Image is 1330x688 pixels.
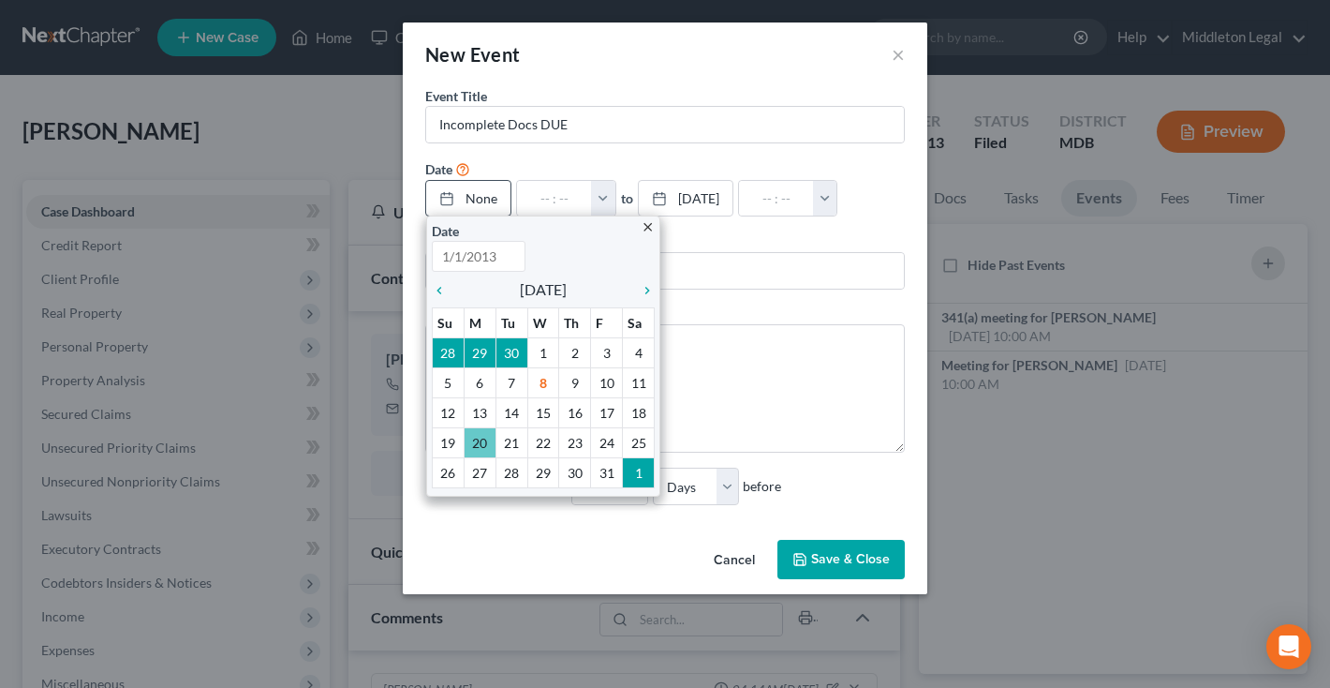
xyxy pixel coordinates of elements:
td: 30 [495,338,527,368]
td: 20 [464,428,495,458]
input: 1/1/2013 [432,241,525,272]
td: 28 [495,458,527,488]
label: Description [425,305,494,324]
th: Su [433,308,465,338]
label: to [621,188,633,208]
td: 29 [464,338,495,368]
td: 10 [591,368,623,398]
td: 11 [623,368,655,398]
td: 13 [464,398,495,428]
th: Sa [623,308,655,338]
td: 7 [495,368,527,398]
td: 29 [527,458,559,488]
td: 27 [464,458,495,488]
td: 23 [559,428,591,458]
input: -- : -- [739,181,814,217]
i: chevron_left [432,283,456,298]
i: chevron_right [630,283,655,298]
th: W [527,308,559,338]
th: Tu [495,308,527,338]
button: Cancel [699,542,770,579]
td: 28 [433,338,465,368]
span: New Event [425,43,521,66]
th: Th [559,308,591,338]
td: 24 [591,428,623,458]
span: before [743,477,781,496]
a: close [641,216,655,237]
div: Open Intercom Messenger [1266,624,1311,669]
th: F [591,308,623,338]
label: Date [425,159,452,179]
td: 5 [433,368,465,398]
td: 4 [623,338,655,368]
button: Save & Close [777,540,905,579]
th: M [464,308,495,338]
td: 2 [559,338,591,368]
input: Enter location... [426,253,904,289]
td: 12 [433,398,465,428]
td: 14 [495,398,527,428]
span: [DATE] [520,278,567,301]
td: 18 [623,398,655,428]
label: Date [432,221,459,241]
td: 31 [591,458,623,488]
td: 9 [559,368,591,398]
td: 15 [527,398,559,428]
td: 1 [527,338,559,368]
input: -- : -- [517,181,592,217]
a: chevron_right [630,278,655,301]
td: 30 [559,458,591,488]
a: [DATE] [639,181,732,217]
input: Enter event name... [426,107,904,142]
td: 25 [623,428,655,458]
button: × [892,43,905,66]
td: 19 [433,428,465,458]
td: 16 [559,398,591,428]
td: 26 [433,458,465,488]
label: Event Location [425,232,511,252]
td: 17 [591,398,623,428]
td: 8 [527,368,559,398]
td: 6 [464,368,495,398]
td: 22 [527,428,559,458]
td: 3 [591,338,623,368]
td: 1 [623,458,655,488]
td: 21 [495,428,527,458]
a: None [426,181,510,217]
span: Event Title [425,88,487,104]
a: chevron_left [432,278,456,301]
i: close [641,220,655,234]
